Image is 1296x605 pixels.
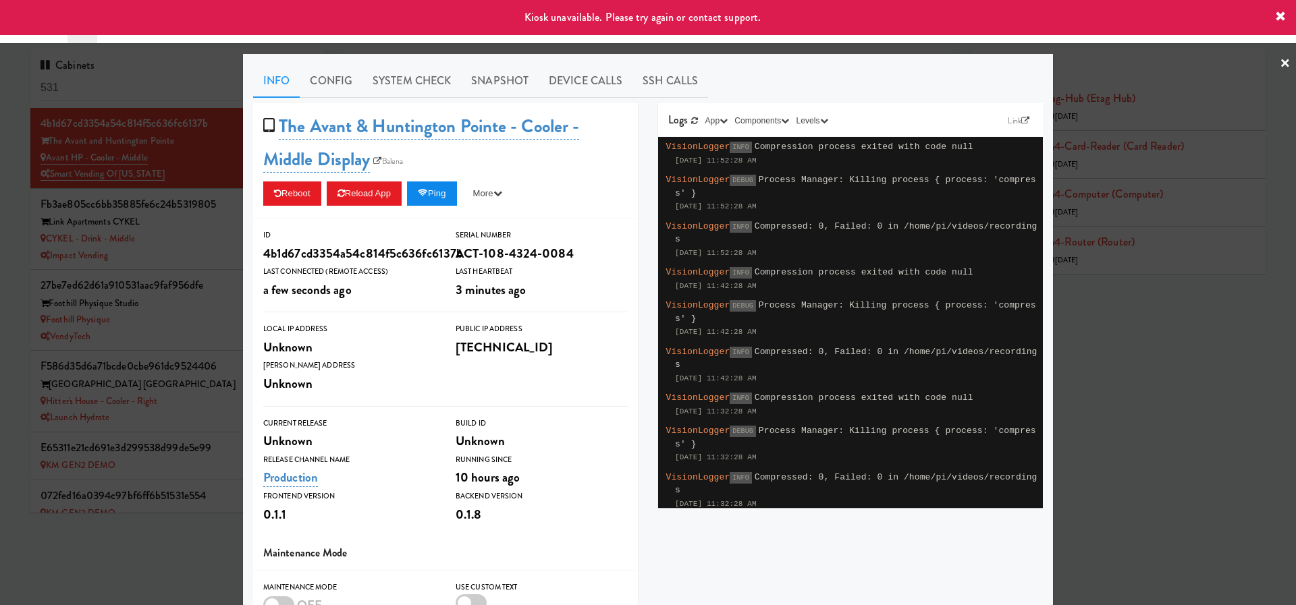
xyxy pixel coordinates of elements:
span: Compression process exited with code null [755,142,973,152]
span: VisionLogger [666,393,730,403]
a: × [1280,43,1291,85]
a: Device Calls [539,64,632,98]
span: Compressed: 0, Failed: 0 in /home/pi/videos/recordings [675,221,1037,245]
div: Current Release [263,417,435,430]
span: [DATE] 11:32:28 AM [675,500,757,508]
span: Process Manager: Killing process { process: 'compress' } [675,426,1036,449]
div: Unknown [263,430,435,453]
span: VisionLogger [666,472,730,482]
span: INFO [730,347,751,358]
div: Release Channel Name [263,453,435,467]
span: 3 minutes ago [456,281,526,299]
span: VisionLogger [666,300,730,310]
div: Frontend Version [263,490,435,503]
span: Kiosk unavailable. Please try again or contact support. [524,9,761,25]
button: Components [731,114,792,127]
span: INFO [730,267,751,279]
span: Process Manager: Killing process { process: 'compress' } [675,175,1036,198]
a: Balena [370,154,406,168]
span: DEBUG [730,300,756,312]
span: [DATE] 11:52:28 AM [675,202,757,210]
span: [DATE] 11:52:28 AM [675,249,757,257]
span: Compressed: 0, Failed: 0 in /home/pi/videos/recordings [675,472,1037,496]
button: Reboot [263,181,321,206]
span: [DATE] 11:52:28 AM [675,156,757,165]
span: Maintenance Mode [263,545,348,560]
div: Unknown [263,336,435,359]
div: Unknown [263,372,435,395]
a: The Avant & Huntington Pointe - Cooler - Middle Display [263,113,579,173]
span: VisionLogger [666,347,730,357]
span: Logs [668,112,688,127]
button: More [462,181,513,206]
a: System Check [362,64,461,98]
span: VisionLogger [666,175,730,185]
button: App [702,114,732,127]
span: Compression process exited with code null [755,267,973,277]
span: Process Manager: Killing process { process: 'compress' } [675,300,1036,324]
span: VisionLogger [666,267,730,277]
a: Info [253,64,300,98]
span: INFO [730,142,751,153]
span: VisionLogger [666,142,730,152]
span: a few seconds ago [263,281,352,299]
span: Compression process exited with code null [755,393,973,403]
a: Snapshot [461,64,539,98]
span: VisionLogger [666,221,730,231]
span: [DATE] 11:42:28 AM [675,374,757,382]
span: INFO [730,472,751,484]
div: Public IP Address [456,322,628,336]
div: Running Since [456,453,628,467]
a: SSH Calls [632,64,708,98]
button: Levels [792,114,831,127]
div: 0.1.1 [263,503,435,526]
div: [PERSON_NAME] Address [263,359,435,372]
span: INFO [730,393,751,404]
div: 4b1d67cd3354a54c814f5c636fc6137b [263,242,435,265]
div: Use Custom Text [456,581,628,594]
span: 10 hours ago [456,468,520,486]
div: ACT-108-4324-0084 [456,242,628,265]
div: Backend Version [456,490,628,503]
span: [DATE] 11:42:28 AM [675,328,757,336]
div: Last Heartbeat [456,265,628,279]
div: Local IP Address [263,322,435,336]
div: Last Connected (Remote Access) [263,265,435,279]
span: Compressed: 0, Failed: 0 in /home/pi/videos/recordings [675,347,1037,370]
span: [DATE] 11:32:28 AM [675,407,757,415]
span: [DATE] 11:32:28 AM [675,453,757,461]
a: Config [300,64,362,98]
span: DEBUG [730,426,756,437]
button: Reload App [327,181,402,206]
div: 0.1.8 [456,503,628,526]
div: ID [263,229,435,242]
span: DEBUG [730,175,756,186]
span: INFO [730,221,751,233]
div: [TECHNICAL_ID] [456,336,628,359]
a: Link [1004,114,1033,127]
span: VisionLogger [666,426,730,436]
div: Unknown [456,430,628,453]
div: Build Id [456,417,628,430]
span: [DATE] 11:42:28 AM [675,282,757,290]
a: Production [263,468,318,487]
div: Maintenance Mode [263,581,435,594]
div: Serial Number [456,229,628,242]
button: Ping [407,181,457,206]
